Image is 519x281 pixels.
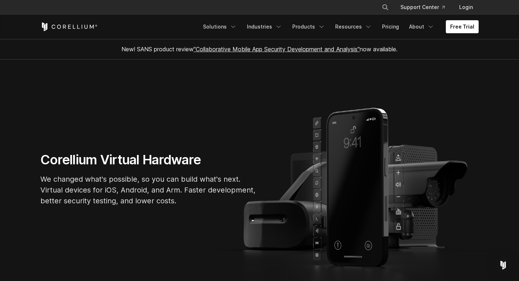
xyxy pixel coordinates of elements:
[453,1,479,14] a: Login
[395,1,451,14] a: Support Center
[199,20,241,33] a: Solutions
[494,256,512,274] div: Open Intercom Messenger
[40,174,257,206] p: We changed what's possible, so you can build what's next. Virtual devices for iOS, Android, and A...
[40,152,257,168] h1: Corellium Virtual Hardware
[40,22,98,31] a: Corellium Home
[378,20,403,33] a: Pricing
[373,1,479,14] div: Navigation Menu
[243,20,287,33] a: Industries
[194,46,360,53] a: "Collaborative Mobile App Security Development and Analysis"
[446,20,479,33] a: Free Trial
[199,20,479,33] div: Navigation Menu
[288,20,329,33] a: Products
[405,20,439,33] a: About
[379,1,392,14] button: Search
[331,20,376,33] a: Resources
[121,46,398,53] span: New! SANS product review now available.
